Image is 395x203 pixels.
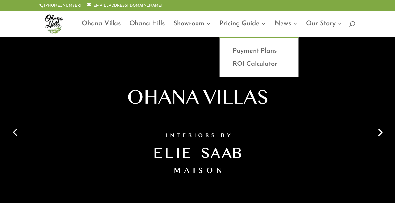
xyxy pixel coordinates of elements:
[87,4,162,8] a: [EMAIL_ADDRESS][DOMAIN_NAME]
[220,21,266,37] a: Pricing Guide
[174,21,211,37] a: Showroom
[275,21,298,37] a: News
[130,21,165,37] a: Ohana Hills
[41,11,67,37] img: ohana-hills
[306,21,343,37] a: Our Story
[44,4,81,8] a: [PHONE_NUMBER]
[226,58,292,71] a: ROI Calculator
[226,44,292,58] a: Payment Plans
[82,21,121,37] a: Ohana Villas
